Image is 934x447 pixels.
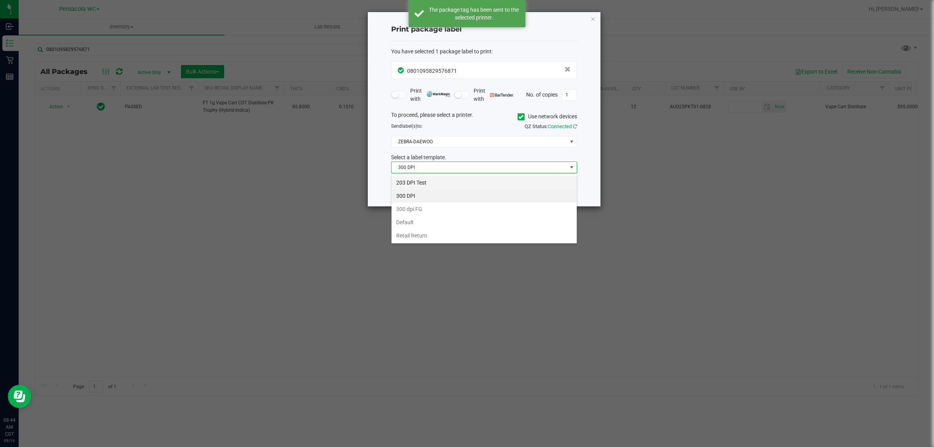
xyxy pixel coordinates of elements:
div: : [391,48,577,56]
label: Use network devices [518,113,577,121]
li: 300 dpi FG [392,202,577,216]
span: label(s) [402,123,417,129]
span: 300 DPI [392,162,567,173]
li: 203 DPI Test [392,176,577,189]
span: ZEBRA-DAEWOO [392,136,567,147]
div: Select a label template. [385,153,583,162]
div: The package tag has been sent to the selected printer. [428,6,520,21]
li: Default [392,216,577,229]
iframe: Resource center [8,385,31,408]
li: Retail Return [392,229,577,242]
span: Print with [474,87,514,103]
span: In Sync [398,66,405,74]
span: QZ Status: [525,123,577,129]
span: You have selected 1 package label to print [391,48,492,55]
img: bartender.png [490,93,514,97]
span: Connected [548,123,572,129]
div: To proceed, please select a printer. [385,111,583,123]
span: 0801095829576871 [407,68,457,74]
span: Send to: [391,123,423,129]
h4: Print package label [391,25,577,35]
li: 300 DPI [392,189,577,202]
img: mark_magic_cybra.png [427,91,450,97]
span: Print with [410,87,450,103]
span: No. of copies [526,91,558,97]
